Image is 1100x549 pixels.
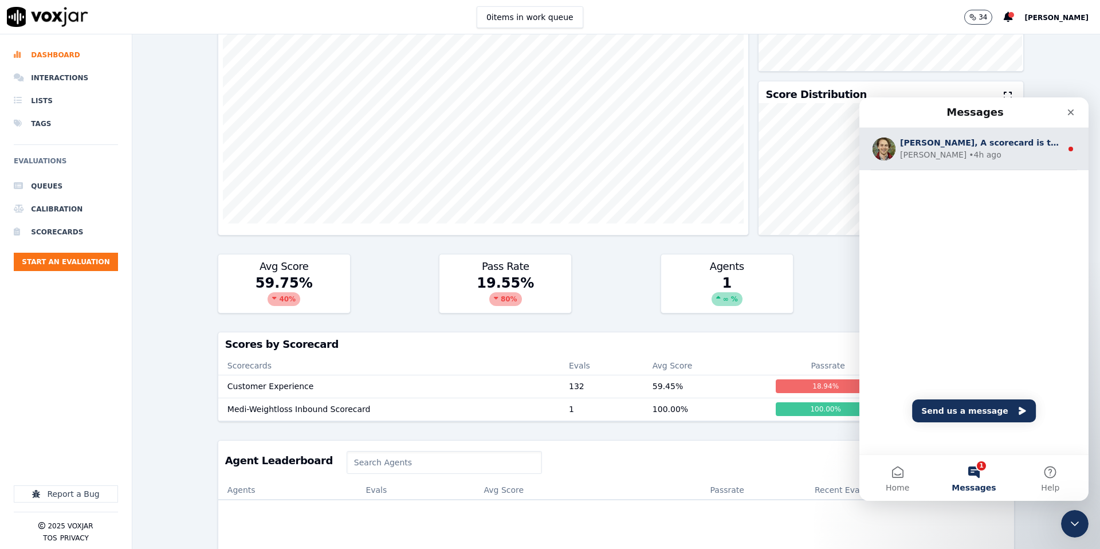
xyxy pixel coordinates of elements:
[668,261,786,272] h3: Agents
[439,274,571,313] div: 19.55 %
[14,198,118,221] a: Calibration
[48,521,93,531] p: 2025 Voxjar
[14,112,118,135] a: Tags
[560,375,643,398] td: 132
[712,292,742,306] div: ∞ %
[859,97,1089,501] iframe: Intercom live chat
[767,356,890,375] th: Passrate
[92,386,136,394] span: Messages
[225,456,333,466] h3: Agent Leaderboard
[964,10,992,25] button: 34
[776,379,876,393] div: 18.94 %
[643,398,767,421] td: 100.00 %
[218,356,560,375] th: Scorecards
[560,398,643,421] td: 1
[14,221,118,244] a: Scorecards
[14,154,118,175] h6: Evaluations
[643,375,767,398] td: 59.45 %
[76,358,152,403] button: Messages
[14,44,118,66] a: Dashboard
[765,89,866,100] h3: Score Distribution
[182,386,200,394] span: Help
[347,451,542,474] input: Search Agents
[477,6,583,28] button: 0items in work queue
[1024,14,1089,22] span: [PERSON_NAME]
[153,358,229,403] button: Help
[60,534,89,543] button: Privacy
[218,481,357,499] th: Agents
[14,66,118,89] a: Interactions
[225,339,1007,350] h3: Scores by Scorecard
[53,302,176,325] button: Send us a message
[43,534,57,543] button: TOS
[964,10,1004,25] button: 34
[776,402,876,416] div: 100.00 %
[26,386,50,394] span: Home
[661,274,793,313] div: 1
[14,175,118,198] a: Queues
[489,292,522,306] div: 80 %
[446,261,564,272] h3: Pass Rate
[41,52,107,64] div: [PERSON_NAME]
[806,481,1014,499] th: Recent Evals
[218,398,560,421] td: Medi-Weightloss Inbound Scorecard
[7,7,88,27] img: voxjar logo
[643,356,767,375] th: Avg Score
[1024,10,1100,24] button: [PERSON_NAME]
[475,481,649,499] th: Avg Score
[979,13,987,22] p: 34
[109,52,142,64] div: • 4h ago
[649,481,806,499] th: Passrate
[560,356,643,375] th: Evals
[1061,510,1089,538] iframe: Intercom live chat
[356,481,474,499] th: Evals
[41,41,717,50] span: [PERSON_NAME], A scorecard is the foundation of fully automated call evaluations. Check out this ...
[218,375,560,398] td: Customer Experience
[225,261,343,272] h3: Avg Score
[218,274,350,313] div: 59.75 %
[14,89,118,112] a: Lists
[14,485,118,503] button: Report a Bug
[14,253,118,271] button: Start an Evaluation
[268,292,300,306] div: 40 %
